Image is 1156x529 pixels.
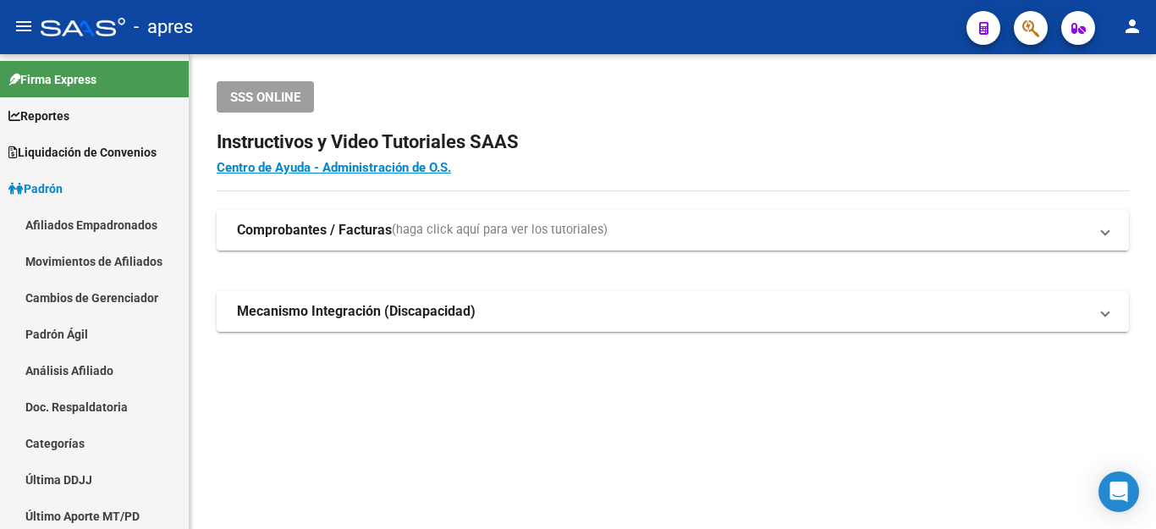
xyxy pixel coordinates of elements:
[217,291,1129,332] mat-expansion-panel-header: Mecanismo Integración (Discapacidad)
[217,210,1129,251] mat-expansion-panel-header: Comprobantes / Facturas(haga click aquí para ver los tutoriales)
[237,221,392,240] strong: Comprobantes / Facturas
[217,126,1129,158] h2: Instructivos y Video Tutoriales SAAS
[134,8,193,46] span: - apres
[230,90,300,105] span: SSS ONLINE
[217,81,314,113] button: SSS ONLINE
[8,70,96,89] span: Firma Express
[1122,16,1142,36] mat-icon: person
[237,302,476,321] strong: Mecanismo Integración (Discapacidad)
[8,179,63,198] span: Padrón
[217,160,451,175] a: Centro de Ayuda - Administración de O.S.
[14,16,34,36] mat-icon: menu
[8,143,157,162] span: Liquidación de Convenios
[1098,471,1139,512] div: Open Intercom Messenger
[392,221,608,240] span: (haga click aquí para ver los tutoriales)
[8,107,69,125] span: Reportes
